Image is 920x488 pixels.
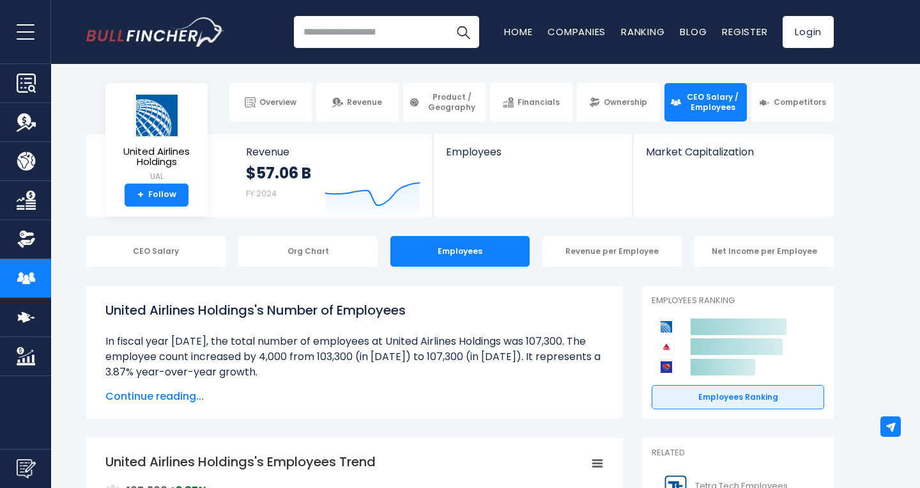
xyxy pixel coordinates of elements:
[347,97,382,107] span: Revenue
[86,17,224,47] img: Bullfincher logo
[685,92,741,112] span: CEO Salary / Employees
[504,25,532,38] a: Home
[694,236,834,267] div: Net Income per Employee
[604,97,647,107] span: Ownership
[548,25,606,38] a: Companies
[316,83,399,122] a: Revenue
[238,236,378,267] div: Org Chart
[433,134,632,180] a: Employees
[105,389,604,404] span: Continue reading...
[751,83,834,122] a: Competitors
[424,92,480,112] span: Product / Geography
[233,134,433,217] a: Revenue $57.06 B FY 2024
[621,25,664,38] a: Ranking
[137,189,144,201] strong: +
[446,146,619,158] span: Employees
[774,97,826,107] span: Competitors
[86,236,226,267] div: CEO Salary
[246,163,311,183] strong: $57.06 B
[517,97,560,107] span: Financials
[259,97,296,107] span: Overview
[115,93,198,184] a: United Airlines Holdings UAL
[403,83,486,122] a: Product / Geography
[125,184,188,207] a: +Follow
[664,83,747,122] a: CEO Salary / Employees
[722,25,767,38] a: Register
[105,301,604,320] h1: United Airlines Holdings's Number of Employees
[646,146,820,158] span: Market Capitalization
[542,236,682,267] div: Revenue per Employee
[658,359,675,375] img: Southwest Airlines Co. competitors logo
[577,83,659,122] a: Ownership
[658,319,675,335] img: United Airlines Holdings competitors logo
[652,295,824,306] p: Employees Ranking
[86,17,224,47] a: Go to homepage
[447,16,479,48] button: Search
[783,16,834,48] a: Login
[116,146,197,168] span: United Airlines Holdings
[490,83,572,122] a: Financials
[246,188,277,199] small: FY 2024
[17,230,36,249] img: Ownership
[105,334,604,380] li: In fiscal year [DATE], the total number of employees at United Airlines Holdings was 107,300. The...
[652,448,824,459] p: Related
[390,236,530,267] div: Employees
[229,83,312,122] a: Overview
[105,453,376,471] tspan: United Airlines Holdings's Employees Trend
[652,385,824,409] a: Employees Ranking
[680,25,707,38] a: Blog
[633,134,832,180] a: Market Capitalization
[246,146,420,158] span: Revenue
[116,171,197,182] small: UAL
[658,338,675,355] img: Delta Air Lines competitors logo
